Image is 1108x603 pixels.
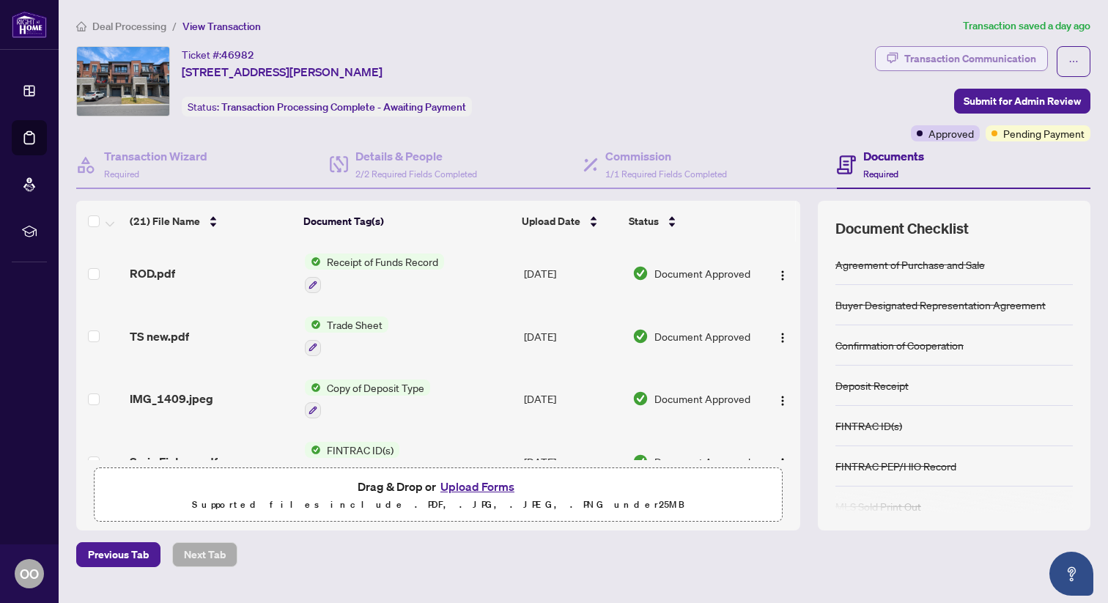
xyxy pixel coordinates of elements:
span: Document Approved [654,265,750,281]
img: Logo [777,457,788,469]
div: Status: [182,97,472,116]
span: Trade Sheet [321,317,388,333]
span: Document Checklist [835,218,969,239]
span: Status [629,213,659,229]
span: Upload Date [522,213,580,229]
p: Supported files include .PDF, .JPG, .JPEG, .PNG under 25 MB [103,496,773,514]
div: FINTRAC PEP/HIO Record [835,458,956,474]
span: TS new.pdf [130,328,189,345]
span: 2/2 Required Fields Completed [355,169,477,180]
td: [DATE] [518,242,627,305]
img: Document Status [632,328,649,344]
button: Status IconTrade Sheet [305,317,388,356]
img: Document Status [632,265,649,281]
span: Drag & Drop or [358,477,519,496]
span: ROD.pdf [130,264,175,282]
span: Receipt of Funds Record [321,254,444,270]
img: Status Icon [305,317,321,333]
button: Logo [771,387,794,410]
h4: Transaction Wizard [104,147,207,165]
span: Document Approved [654,328,750,344]
button: Previous Tab [76,542,160,567]
th: Upload Date [516,201,624,242]
button: Logo [771,450,794,473]
button: Status IconCopy of Deposit Type [305,380,430,419]
span: View Transaction [182,20,261,33]
button: Logo [771,262,794,285]
div: Confirmation of Cooperation [835,337,964,353]
h4: Documents [863,147,924,165]
button: Next Tab [172,542,237,567]
div: FINTRAC ID(s) [835,418,902,434]
span: (21) File Name [130,213,200,229]
span: Pending Payment [1003,125,1085,141]
button: Logo [771,325,794,348]
img: Document Status [632,391,649,407]
span: Copy of Deposit Type [321,380,430,396]
span: Required [104,169,139,180]
button: Upload Forms [436,477,519,496]
span: 46982 [221,48,254,62]
button: Transaction Communication [875,46,1048,71]
span: home [76,21,86,32]
button: Status IconReceipt of Funds Record [305,254,444,293]
img: Logo [777,395,788,407]
span: Approved [928,125,974,141]
img: Logo [777,270,788,281]
span: Transaction Processing Complete - Awaiting Payment [221,100,466,114]
button: Status IconFINTRAC ID(s) [305,442,399,481]
th: (21) File Name [124,201,298,242]
img: Status Icon [305,442,321,458]
span: Drag & Drop orUpload FormsSupported files include .PDF, .JPG, .JPEG, .PNG under25MB [95,468,782,522]
div: Ticket #: [182,46,254,63]
th: Document Tag(s) [298,201,515,242]
span: OO [20,563,39,584]
th: Status [623,201,758,242]
td: [DATE] [518,368,627,431]
img: Status Icon [305,380,321,396]
td: [DATE] [518,430,627,493]
span: IMG_1409.jpeg [130,390,213,407]
button: Submit for Admin Review [954,89,1090,114]
article: Transaction saved a day ago [963,18,1090,34]
img: Logo [777,332,788,344]
span: Previous Tab [88,543,149,566]
span: Document Approved [654,454,750,470]
span: FINTRAC ID(s) [321,442,399,458]
img: IMG-E12290674_1.jpg [77,47,169,116]
div: Buyer Designated Representation Agreement [835,297,1046,313]
span: Required [863,169,898,180]
span: Deal Processing [92,20,166,33]
span: Document Approved [654,391,750,407]
img: Status Icon [305,254,321,270]
div: Transaction Communication [904,47,1036,70]
span: 1/1 Required Fields Completed [605,169,727,180]
h4: Details & People [355,147,477,165]
span: Syria Fintrac.pdf [130,453,218,470]
span: Submit for Admin Review [964,89,1081,113]
button: Open asap [1049,552,1093,596]
div: Deposit Receipt [835,377,909,393]
div: Agreement of Purchase and Sale [835,256,985,273]
span: [STREET_ADDRESS][PERSON_NAME] [182,63,383,81]
img: logo [12,11,47,38]
td: [DATE] [518,305,627,368]
li: / [172,18,177,34]
h4: Commission [605,147,727,165]
img: Document Status [632,454,649,470]
span: ellipsis [1068,56,1079,67]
